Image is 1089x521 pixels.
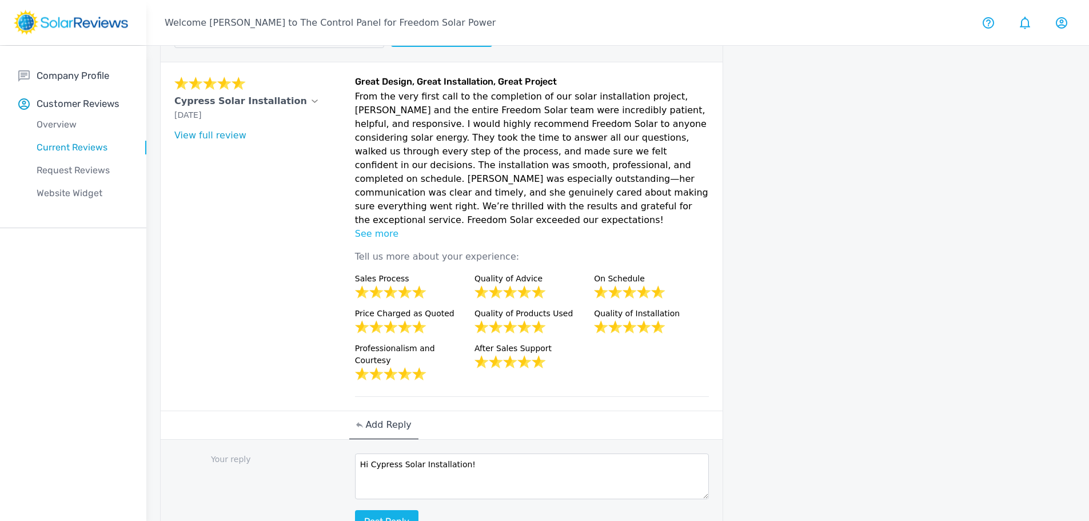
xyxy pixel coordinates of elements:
[174,110,201,120] span: [DATE]
[37,97,119,111] p: Customer Reviews
[37,69,109,83] p: Company Profile
[18,118,146,132] p: Overview
[355,76,709,90] h6: Great Design, Great Installation, Great Project
[18,159,146,182] a: Request Reviews
[474,308,589,320] p: Quality of Products Used
[365,418,411,432] p: Add Reply
[18,113,146,136] a: Overview
[594,308,709,320] p: Quality of Installation
[18,136,146,159] a: Current Reviews
[18,141,146,154] p: Current Reviews
[165,16,496,30] p: Welcome [PERSON_NAME] to The Control Panel for Freedom Solar Power
[355,343,470,367] p: Professionalism and Courtesy
[18,164,146,177] p: Request Reviews
[174,94,307,108] p: Cypress Solar Installation
[174,130,246,141] a: View full review
[474,273,589,285] p: Quality of Advice
[355,273,470,285] p: Sales Process
[174,454,348,466] p: Your reply
[355,90,709,227] p: From the very first call to the completion of our solar installation project, [PERSON_NAME] and t...
[355,227,709,241] p: See more
[18,182,146,205] a: Website Widget
[474,343,589,355] p: After Sales Support
[18,186,146,200] p: Website Widget
[355,308,470,320] p: Price Charged as Quoted
[355,241,709,273] p: Tell us more about your experience:
[594,273,709,285] p: On Schedule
